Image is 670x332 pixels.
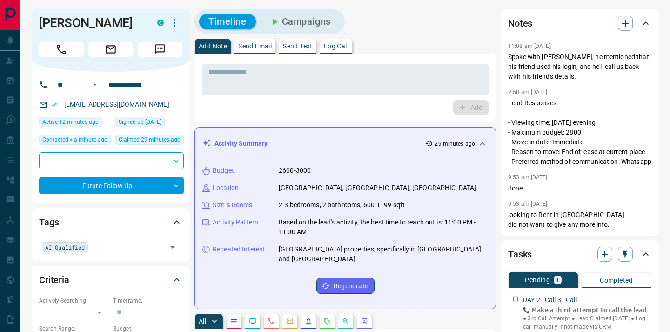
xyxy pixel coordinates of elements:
span: Signed up [DATE] [119,117,161,127]
svg: Notes [230,318,238,325]
button: Campaigns [260,14,340,29]
div: Wed Aug 13 2025 [39,117,111,130]
button: Open [89,79,100,90]
p: Lead Responses: - Viewing time: [DATE] evening - Maximum budget: 2800 - Move-in date: Immediate -... [508,98,651,167]
span: Active 12 minutes ago [42,117,99,127]
p: 2-3 bedrooms, 2 bathrooms, 600-1199 sqft [279,200,405,210]
div: Activity Summary29 minutes ago [202,135,488,152]
p: Actively Searching: [39,297,108,305]
h1: [PERSON_NAME] [39,15,143,30]
span: Call [39,42,84,57]
p: [GEOGRAPHIC_DATA], [GEOGRAPHIC_DATA], [GEOGRAPHIC_DATA] [279,183,476,193]
button: Open [166,241,179,254]
h2: Tags [39,215,59,230]
svg: Lead Browsing Activity [249,318,256,325]
p: 11:08 am [DATE] [508,43,551,49]
p: All [199,318,206,325]
p: 9:53 am [DATE] [508,174,548,181]
p: Based on the lead's activity, the best time to reach out is: 11:00 PM - 11:00 AM [279,217,488,237]
p: [GEOGRAPHIC_DATA] properties, specifically in [GEOGRAPHIC_DATA] and [GEOGRAPHIC_DATA] [279,244,488,264]
div: Criteria [39,269,182,291]
p: Send Text [283,43,313,49]
span: Contacted < a minute ago [42,135,107,144]
p: Pending [525,277,550,283]
p: 9:53 am [DATE] [508,201,548,207]
p: Activity Pattern [213,217,258,227]
svg: Agent Actions [361,318,368,325]
p: Timeframe: [113,297,182,305]
p: 2:58 am [DATE] [508,89,548,95]
p: Spoke with [PERSON_NAME], he mentioned that his friend used his login, and he'll call us back wit... [508,52,651,81]
p: Size & Rooms [213,200,253,210]
div: Wed Aug 13 2025 [115,135,184,148]
p: 2600-3000 [279,166,311,176]
button: Regenerate [316,278,375,294]
p: Add Note [199,43,227,49]
div: Thu Jul 10 2025 [115,117,184,130]
span: Email [88,42,133,57]
p: Repeated Interest [213,244,265,254]
p: looking to Rent in [GEOGRAPHIC_DATA] did not want to give any more info. [508,210,651,230]
p: done [508,183,651,193]
svg: Email Verified [51,102,58,108]
p: Completed [600,277,633,284]
a: [EMAIL_ADDRESS][DOMAIN_NAME] [64,101,169,108]
div: condos.ca [157,20,164,26]
p: Activity Summary [214,139,268,149]
p: Log Call [324,43,348,49]
div: Notes [508,12,651,34]
svg: Calls [268,318,275,325]
h2: Tasks [508,247,532,262]
p: 1 [556,277,559,283]
p: DAY 2 - Call 3 - Call [523,295,577,305]
div: Future Follow Up [39,177,184,194]
svg: Opportunities [342,318,349,325]
button: Timeline [199,14,256,29]
div: Tasks [508,243,651,265]
span: Message [138,42,182,57]
div: Wed Aug 13 2025 [39,135,111,148]
svg: Emails [286,318,294,325]
svg: Requests [323,318,331,325]
h2: Criteria [39,272,69,287]
p: Budget [213,166,234,176]
h2: Notes [508,16,532,31]
p: 29 minutes ago [435,140,475,148]
p: Location [213,183,239,193]
p: 📞 𝗠𝗮𝗸𝗲 𝗮 𝘁𝗵𝗶𝗿𝗱 𝗮𝘁𝘁𝗲𝗺𝗽𝘁 𝘁𝗼 𝗰𝗮𝗹𝗹 𝘁𝗵𝗲 𝗹𝗲𝗮𝗱. ● 3rd Call Attempt ● Lead Claimed [DATE] ● Log call manu... [523,306,651,331]
svg: Listing Alerts [305,318,312,325]
p: Send Email [238,43,272,49]
span: AI Qualified [45,243,85,252]
span: Claimed 29 minutes ago [119,135,181,144]
div: Tags [39,211,182,233]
